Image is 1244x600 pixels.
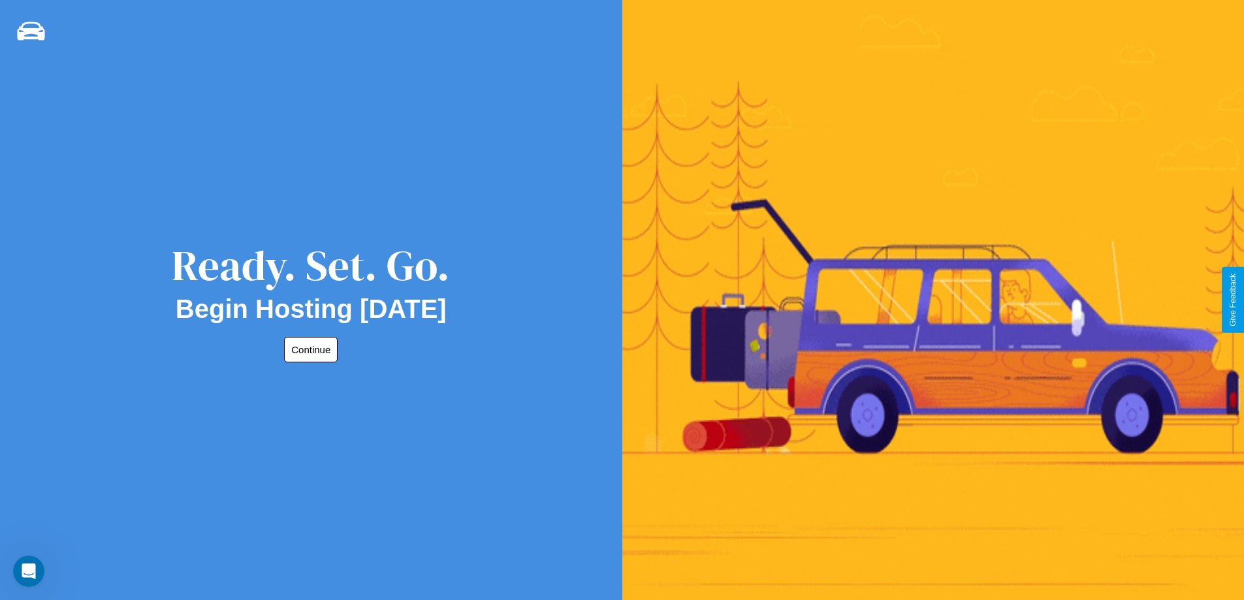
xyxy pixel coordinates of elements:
h2: Begin Hosting [DATE] [176,294,447,324]
div: Give Feedback [1228,274,1237,326]
button: Continue [284,337,338,362]
div: Ready. Set. Go. [172,236,450,294]
iframe: Intercom live chat [13,556,44,587]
